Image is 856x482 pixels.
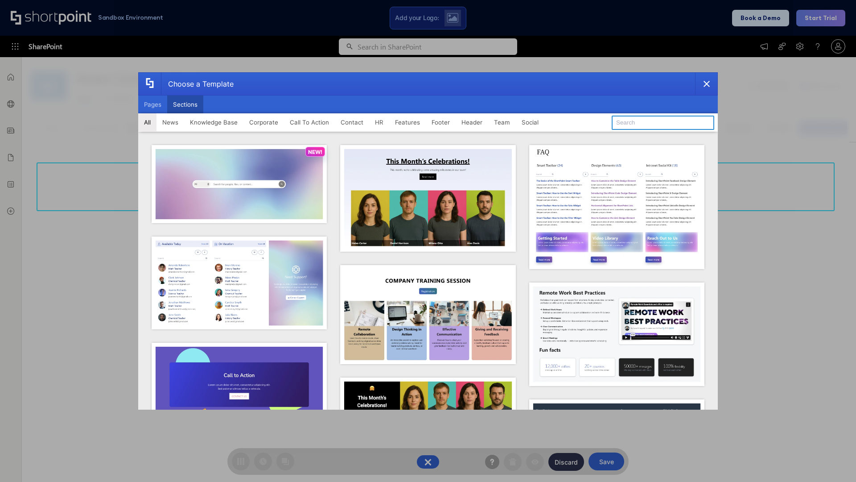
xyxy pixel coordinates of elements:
[156,113,184,131] button: News
[456,113,488,131] button: Header
[308,149,322,155] p: NEW!
[243,113,284,131] button: Corporate
[138,96,167,113] button: Pages
[138,113,156,131] button: All
[516,113,544,131] button: Social
[284,113,335,131] button: Call To Action
[138,72,718,410] div: template selector
[811,439,856,482] iframe: Chat Widget
[369,113,389,131] button: HR
[161,73,234,95] div: Choose a Template
[167,96,203,113] button: Sections
[488,113,516,131] button: Team
[612,116,714,130] input: Search
[426,113,456,131] button: Footer
[335,113,369,131] button: Contact
[184,113,243,131] button: Knowledge Base
[389,113,426,131] button: Features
